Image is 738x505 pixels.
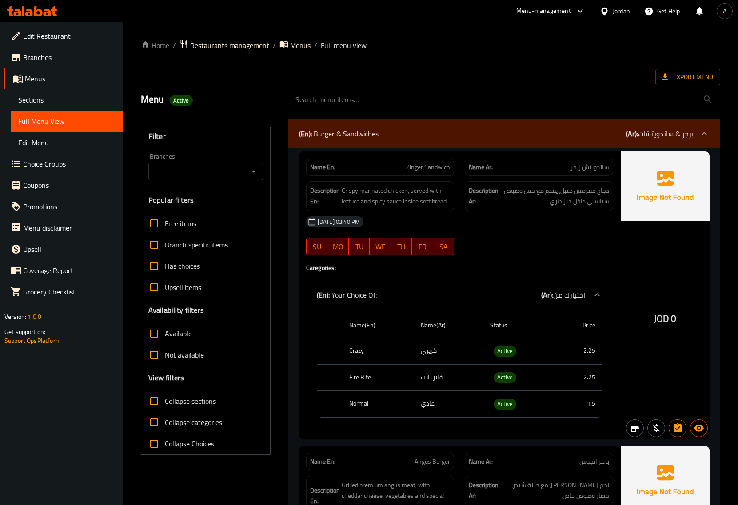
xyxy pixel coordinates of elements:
span: Angus Burger [415,457,450,466]
a: Sections [11,89,123,111]
span: TU [352,240,367,253]
span: Edit Menu [18,137,116,148]
span: Has choices [165,261,200,271]
h3: Popular filters [148,195,263,205]
li: / [273,40,276,51]
a: Grocery Checklist [4,281,123,302]
h2: Menu [141,93,278,106]
button: FR [412,238,433,255]
span: Full Menu View [18,116,116,127]
a: Edit Menu [11,132,123,153]
span: Coverage Report [23,265,116,276]
span: Collapse categories [165,417,222,428]
span: Export Menu [662,72,713,83]
a: Upsell [4,239,123,260]
span: Coupons [23,180,116,191]
th: Normal [342,391,414,417]
b: (En): [317,288,330,302]
button: Purchased item [647,419,665,437]
span: FR [415,240,430,253]
span: [DATE] 03:40 PM [314,218,363,226]
span: Menu disclaimer [23,223,116,233]
span: اختيارك من: [553,288,586,302]
th: Price [554,313,602,338]
span: Get support on: [4,326,45,338]
a: Full Menu View [11,111,123,132]
button: WE [370,238,391,255]
span: Branch specific items [165,239,228,250]
button: Open [247,165,260,178]
li: / [173,40,176,51]
b: (Ar): [626,127,638,140]
button: SU [306,238,327,255]
button: Available [690,419,708,437]
span: Free items [165,218,196,229]
span: Menus [290,40,311,51]
span: Active [494,346,516,356]
span: WE [373,240,387,253]
th: Name(En) [342,313,414,338]
td: 2.25 [554,338,602,364]
a: Promotions [4,196,123,217]
button: Has choices [669,419,686,437]
a: Menu disclaimer [4,217,123,239]
p: Your Choice Of: [317,290,377,300]
span: Available [165,328,192,339]
div: (En): Burger & Sandwiches(Ar):برجر & ساندويتشات [288,119,720,148]
span: Version: [4,311,26,322]
span: Edit Restaurant [23,31,116,41]
input: search [288,88,720,111]
span: Sections [18,95,116,105]
p: برجر & ساندويتشات [626,128,694,139]
strong: Name En: [310,457,335,466]
a: Support.OpsPlatform [4,335,61,346]
a: Menus [4,68,123,89]
nav: breadcrumb [141,40,720,51]
span: Branches [23,52,116,63]
span: SU [310,240,324,253]
span: Upsell [23,244,116,254]
strong: Description Ar: [469,185,499,207]
span: Full menu view [321,40,367,51]
strong: Name En: [310,163,335,172]
b: (En): [299,127,312,140]
span: Grocery Checklist [23,286,116,297]
button: Not branch specific item [626,419,644,437]
strong: Description Ar: [469,480,499,501]
span: SA [437,240,451,253]
span: Active [494,372,516,382]
a: Coverage Report [4,260,123,281]
span: Crispy marinated chicken, served with lettuce and spicy sauce inside soft bread [342,185,451,207]
span: Zinger Sandwich [406,163,450,172]
strong: Description En: [310,185,340,207]
h4: Caregories: [306,263,613,272]
h3: View filters [148,373,184,383]
a: Choice Groups [4,153,123,175]
span: Collapse Choices [165,438,214,449]
div: Active [494,346,516,357]
li: / [314,40,317,51]
td: عادي [414,391,483,417]
span: Upsell items [165,282,201,293]
span: Export Menu [655,69,720,85]
b: (Ar): [541,288,553,302]
button: TU [349,238,370,255]
p: Burger & Sandwiches [299,128,379,139]
span: Promotions [23,201,116,212]
div: Menu-management [516,6,571,16]
div: (En): Burger & Sandwiches(Ar):برجر & ساندويتشات [306,309,613,428]
strong: Name Ar: [469,163,493,172]
a: Branches [4,47,123,68]
a: Restaurants management [180,40,269,51]
button: SA [433,238,455,255]
td: 2.25 [554,364,602,390]
span: JOD [654,310,669,327]
strong: Name Ar: [469,457,493,466]
td: كريزي [414,338,483,364]
span: Menus [25,73,116,84]
span: Active [494,399,516,409]
span: 0 [671,310,676,327]
button: TH [391,238,412,255]
span: A [723,6,726,16]
button: MO [327,238,349,255]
